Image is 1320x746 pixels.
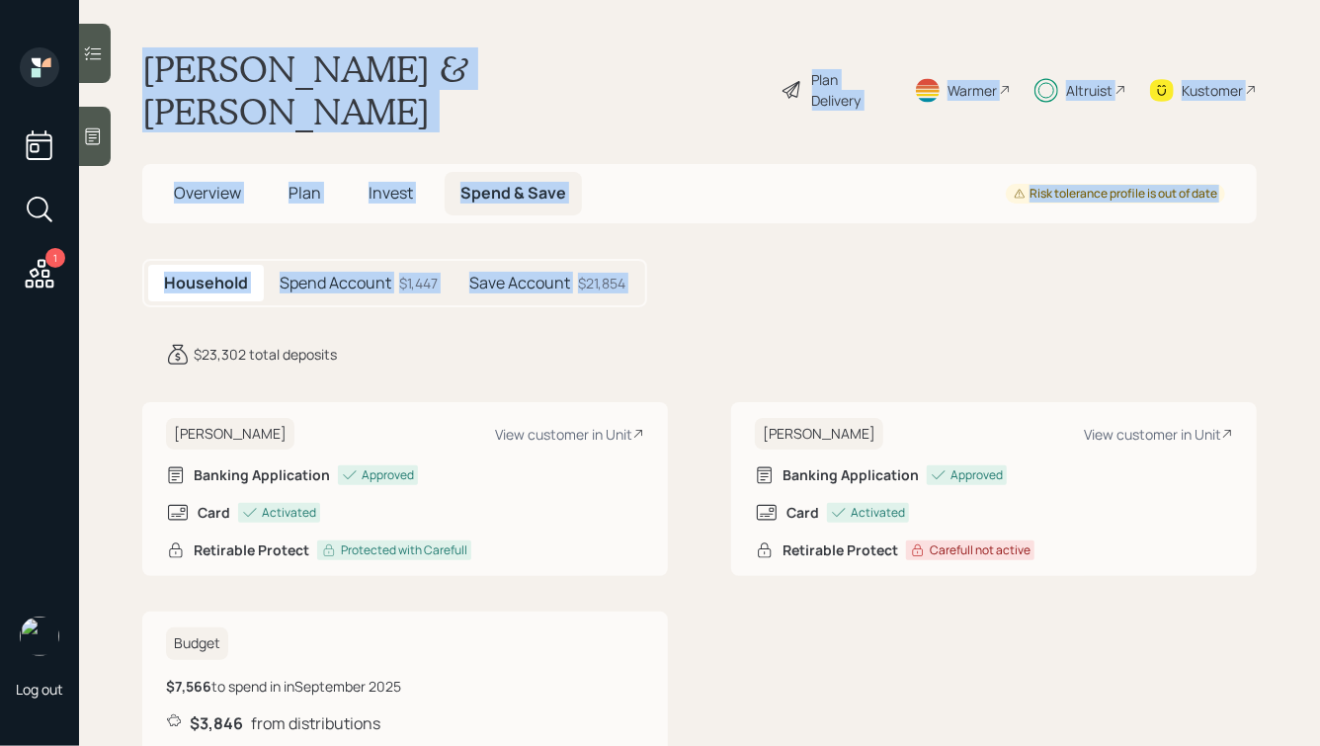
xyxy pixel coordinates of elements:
[851,504,905,522] div: Activated
[399,273,438,293] div: $1,447
[783,467,919,484] h6: Banking Application
[262,504,316,522] div: Activated
[166,677,211,696] b: $7,566
[755,418,883,451] h6: [PERSON_NAME]
[194,344,337,365] div: $23,302 total deposits
[950,466,1003,484] div: Approved
[369,182,413,204] span: Invest
[948,80,997,101] div: Warmer
[460,182,566,204] span: Spend & Save
[1182,80,1243,101] div: Kustomer
[1014,186,1217,203] div: Risk tolerance profile is out of date
[469,274,570,292] h5: Save Account
[142,47,765,132] h1: [PERSON_NAME] & [PERSON_NAME]
[786,505,819,522] h6: Card
[166,676,401,697] div: to spend in in September 2025
[164,274,248,292] h5: Household
[16,680,63,699] div: Log out
[190,712,243,734] b: $3,846
[198,505,230,522] h6: Card
[1084,425,1233,444] div: View customer in Unit
[166,418,294,451] h6: [PERSON_NAME]
[783,542,898,559] h6: Retirable Protect
[341,541,467,559] div: Protected with Carefull
[495,425,644,444] div: View customer in Unit
[194,467,330,484] h6: Banking Application
[174,182,241,204] span: Overview
[289,182,321,204] span: Plan
[362,466,414,484] div: Approved
[578,273,625,293] div: $21,854
[166,627,228,660] h6: Budget
[930,541,1031,559] div: Carefull not active
[166,712,644,734] div: from distributions
[194,542,309,559] h6: Retirable Protect
[812,69,890,111] div: Plan Delivery
[45,248,65,268] div: 1
[1066,80,1113,101] div: Altruist
[280,274,391,292] h5: Spend Account
[20,617,59,656] img: hunter_neumayer.jpg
